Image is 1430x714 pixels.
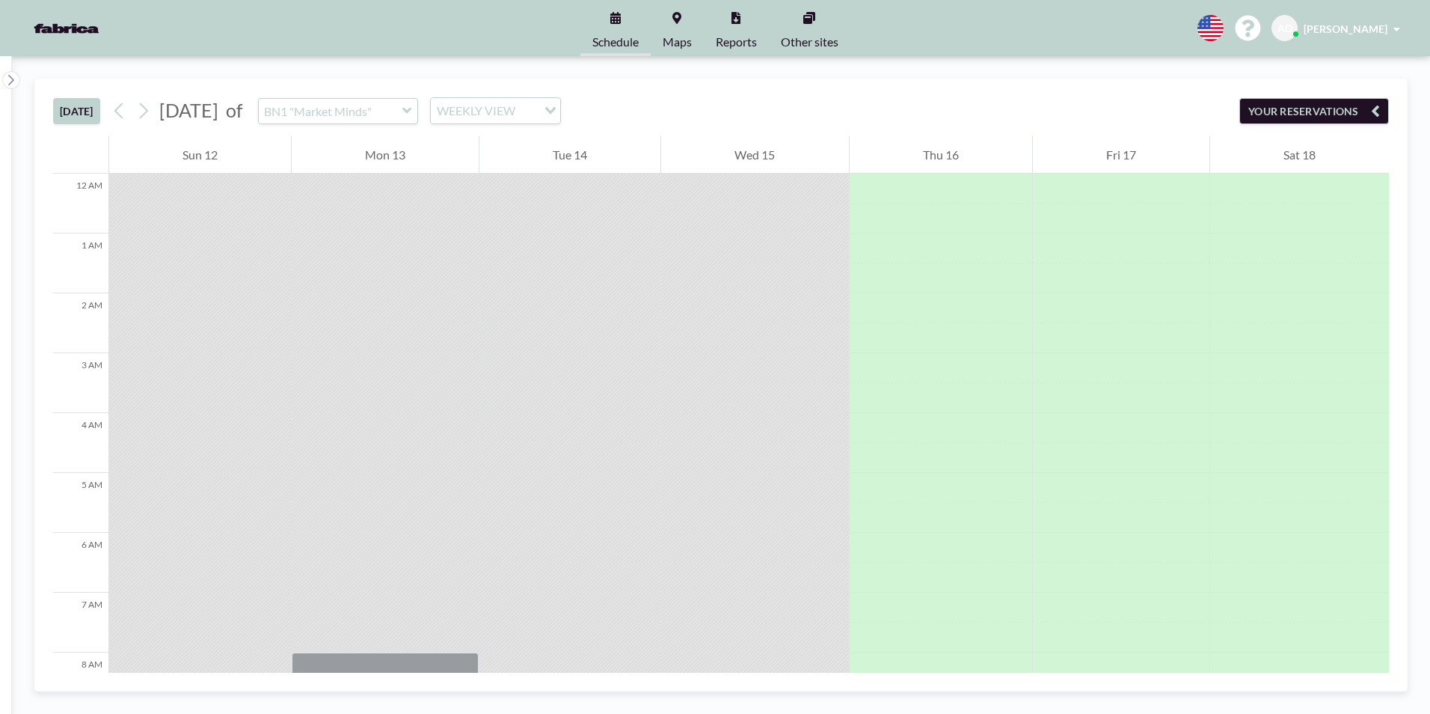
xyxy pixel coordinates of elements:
div: Sat 18 [1210,136,1389,174]
input: BN1 "Market Minds" [259,99,402,123]
div: Thu 16 [850,136,1032,174]
img: organization-logo [24,13,109,43]
div: Wed 15 [661,136,848,174]
span: AD [1277,22,1292,35]
div: 12 AM [53,174,108,234]
div: Sun 12 [109,136,291,174]
button: [DATE] [53,98,100,124]
span: [DATE] [159,99,218,121]
div: 3 AM [53,353,108,413]
span: Maps [663,36,692,48]
button: YOUR RESERVATIONS [1239,98,1389,124]
div: 4 AM [53,413,108,473]
span: Schedule [592,36,639,48]
div: 5 AM [53,473,108,533]
span: [PERSON_NAME] [1304,22,1387,35]
div: 8 AM [53,653,108,713]
span: Other sites [781,36,838,48]
span: WEEKLY VIEW [434,101,518,120]
div: 6 AM [53,533,108,593]
span: of [226,99,242,122]
div: Mon 13 [292,136,479,174]
input: Search for option [520,101,536,120]
div: Fri 17 [1033,136,1209,174]
span: Reports [716,36,757,48]
div: Search for option [431,98,560,123]
div: 7 AM [53,593,108,653]
div: 1 AM [53,234,108,293]
div: 2 AM [53,293,108,353]
div: Tue 14 [479,136,660,174]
